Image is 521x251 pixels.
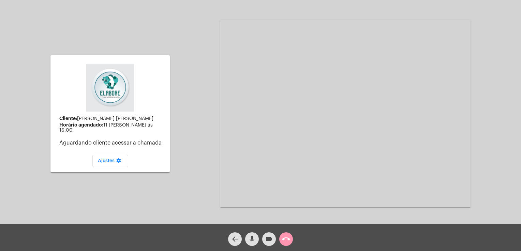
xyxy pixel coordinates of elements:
[115,158,123,166] mat-icon: settings
[59,116,164,121] div: [PERSON_NAME] [PERSON_NAME]
[59,122,164,133] div: 11 [PERSON_NAME] às 16:00
[59,122,103,127] strong: Horário agendado:
[86,64,134,112] img: 4c6856f8-84c7-1050-da6c-cc5081a5dbaf.jpg
[265,235,273,243] mat-icon: videocam
[59,140,164,146] p: Aguardando cliente acessar a chamada
[92,155,128,167] button: Ajustes
[282,235,290,243] mat-icon: call_end
[248,235,256,243] mat-icon: mic
[231,235,239,243] mat-icon: arrow_back
[98,158,123,163] span: Ajustes
[59,116,77,121] strong: Cliente:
